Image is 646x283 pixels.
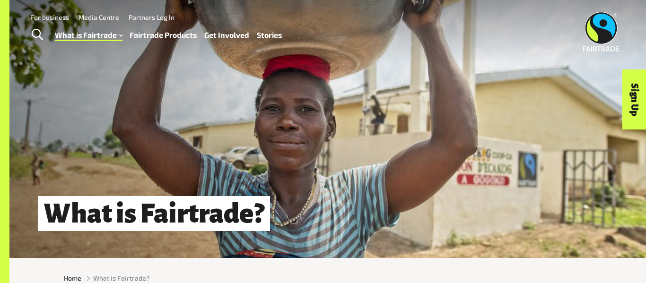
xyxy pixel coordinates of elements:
a: Fairtrade Products [130,28,197,42]
a: Home [64,273,81,283]
a: What is Fairtrade [55,28,122,42]
a: Partners Log In [129,13,175,21]
a: Stories [257,28,282,42]
h1: What is Fairtrade? [38,196,270,231]
a: Media Centre [79,13,119,21]
a: Get Involved [204,28,249,42]
img: Fairtrade Australia New Zealand logo [583,12,620,51]
a: For business [30,13,69,21]
span: What is Fairtrade? [93,273,149,283]
a: Toggle Search [26,23,49,47]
